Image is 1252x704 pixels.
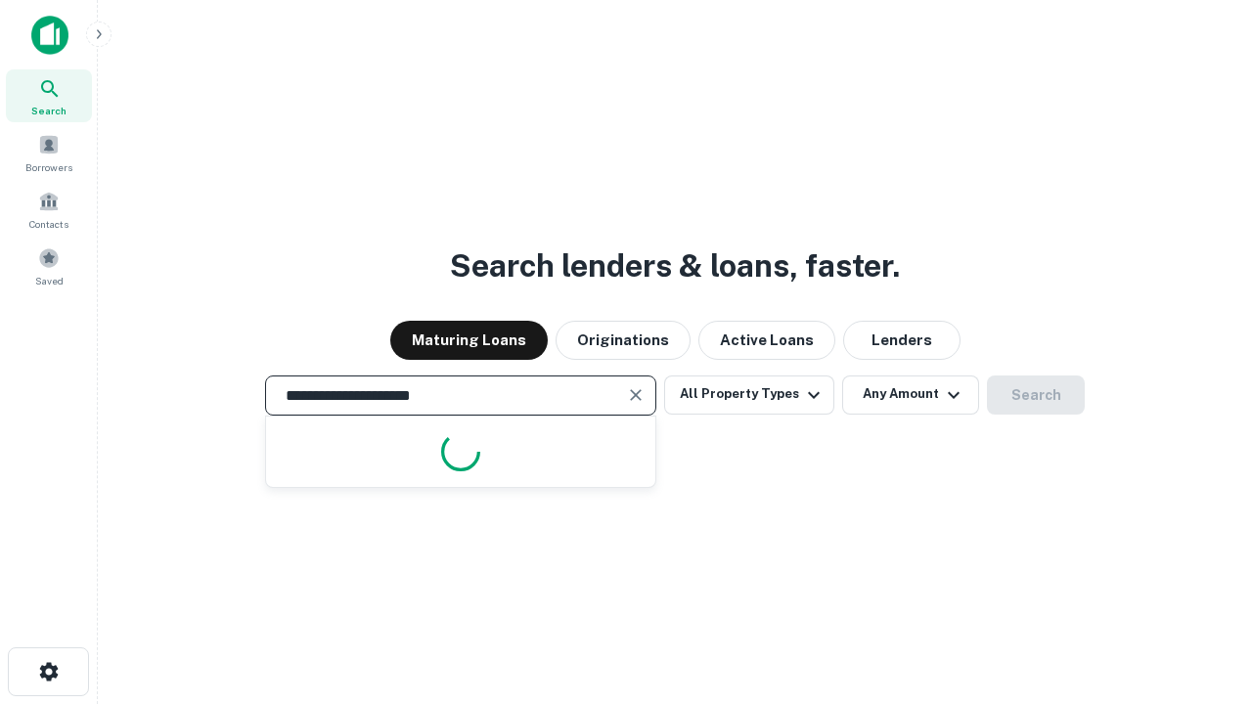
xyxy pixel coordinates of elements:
[31,16,68,55] img: capitalize-icon.png
[842,375,979,415] button: Any Amount
[6,126,92,179] a: Borrowers
[1154,548,1252,641] iframe: Chat Widget
[390,321,548,360] button: Maturing Loans
[6,183,92,236] a: Contacts
[622,381,649,409] button: Clear
[664,375,834,415] button: All Property Types
[6,69,92,122] a: Search
[29,216,68,232] span: Contacts
[31,103,67,118] span: Search
[450,242,900,289] h3: Search lenders & loans, faster.
[698,321,835,360] button: Active Loans
[6,240,92,292] a: Saved
[25,159,72,175] span: Borrowers
[556,321,691,360] button: Originations
[35,273,64,288] span: Saved
[843,321,961,360] button: Lenders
